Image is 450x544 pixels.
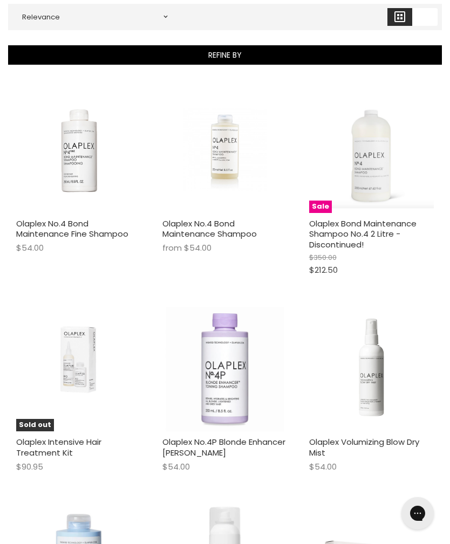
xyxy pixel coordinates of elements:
img: Olaplex No.4 Bond Maintenance Fine Shampoo [16,88,141,212]
img: Olaplex No.4P Blonde Enhancer Toning Shampoo [162,307,287,431]
button: Refine By [8,45,442,65]
img: Olaplex Intensive Hair Treatment Kit [30,307,127,431]
span: $54.00 [162,461,190,472]
a: Olaplex Volumizing Blow Dry Mist [309,436,419,458]
span: from [162,242,182,253]
a: Olaplex No.4 Bond Maintenance Shampoo [162,88,287,212]
img: Olaplex Bond Maintenance Shampoo No.4 2 Litre - Discontinued! [309,92,434,209]
span: $90.95 [16,461,43,472]
a: Olaplex Bond Maintenance Shampoo No.4 2 Litre - Discontinued! [309,218,417,250]
a: Olaplex Bond Maintenance Shampoo No.4 2 Litre - Discontinued!Sale [309,88,434,212]
a: Olaplex No.4 Bond Maintenance Shampoo [162,218,257,240]
a: Olaplex No.4 Bond Maintenance Fine Shampoo [16,218,128,240]
img: Olaplex Volumizing Blow Dry Mist [309,307,434,431]
img: Olaplex No.4 Bond Maintenance Shampoo [183,88,267,212]
a: Olaplex Intensive Hair Treatment Kit [16,436,101,458]
span: Sold out [16,419,54,431]
a: Olaplex No.4P Blonde Enhancer [PERSON_NAME] [162,436,285,458]
span: $212.50 [309,264,338,276]
span: $54.00 [184,242,212,253]
span: Sale [309,201,332,213]
a: Olaplex Intensive Hair Treatment KitSold out [16,307,141,431]
span: $350.00 [309,252,337,263]
span: $54.00 [16,242,44,253]
iframe: Gorgias live chat messenger [396,493,439,533]
span: $54.00 [309,461,337,472]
